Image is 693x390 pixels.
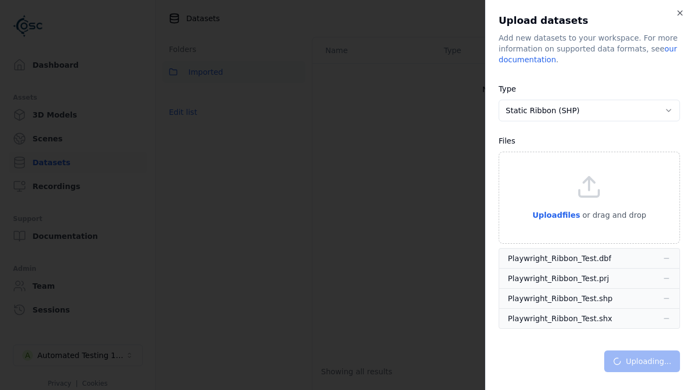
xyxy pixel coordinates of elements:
[499,13,680,28] h2: Upload datasets
[508,253,611,264] div: Playwright_Ribbon_Test.dbf
[508,313,612,324] div: Playwright_Ribbon_Test.shx
[499,136,515,145] label: Files
[499,84,516,93] label: Type
[532,211,580,219] span: Upload files
[508,273,609,284] div: Playwright_Ribbon_Test.prj
[499,32,680,65] div: Add new datasets to your workspace. For more information on supported data formats, see .
[580,209,646,222] p: or drag and drop
[508,293,612,304] div: Playwright_Ribbon_Test.shp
